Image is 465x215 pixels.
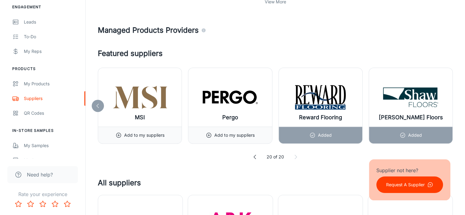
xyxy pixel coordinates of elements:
div: My Samples [24,142,79,149]
button: Rate 3 star [37,198,49,210]
h6: Reward Flooring [299,113,342,122]
div: My Products [24,80,79,87]
h4: Featured suppliers [98,48,453,59]
div: To-do [24,33,79,40]
img: MSI [113,85,168,109]
h4: Managed Products Providers [98,25,453,36]
p: Add to my suppliers [124,132,164,139]
h4: All suppliers [98,177,421,195]
img: Shaw Floors [383,85,438,109]
p: Request A Supplier [386,181,425,188]
h6: MSI [135,113,145,122]
button: Rate 2 star [24,198,37,210]
h6: Pergo [222,113,238,122]
button: Request A Supplier [376,176,443,193]
img: Pergo [203,85,258,109]
p: Add to my suppliers [214,132,255,139]
div: Leads [24,19,79,25]
p: Rate your experience [5,191,80,198]
p: Added [318,132,332,139]
p: 20 of 20 [267,154,284,160]
p: Added [408,132,422,139]
button: Rate 4 star [49,198,61,210]
div: Agencies and suppliers who work with us to automatically identify the specific products you carry [201,25,206,36]
img: Reward Flooring [293,85,348,109]
button: Rate 1 star [12,198,24,210]
span: Need help? [27,171,53,178]
div: Suppliers [24,95,79,102]
h6: [PERSON_NAME] Floors [378,113,443,122]
p: Supplier not here? [376,167,443,174]
div: My Reps [24,48,79,55]
div: QR Codes [24,110,79,117]
button: Rate 5 star [61,198,73,210]
div: My Stores [24,157,79,164]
